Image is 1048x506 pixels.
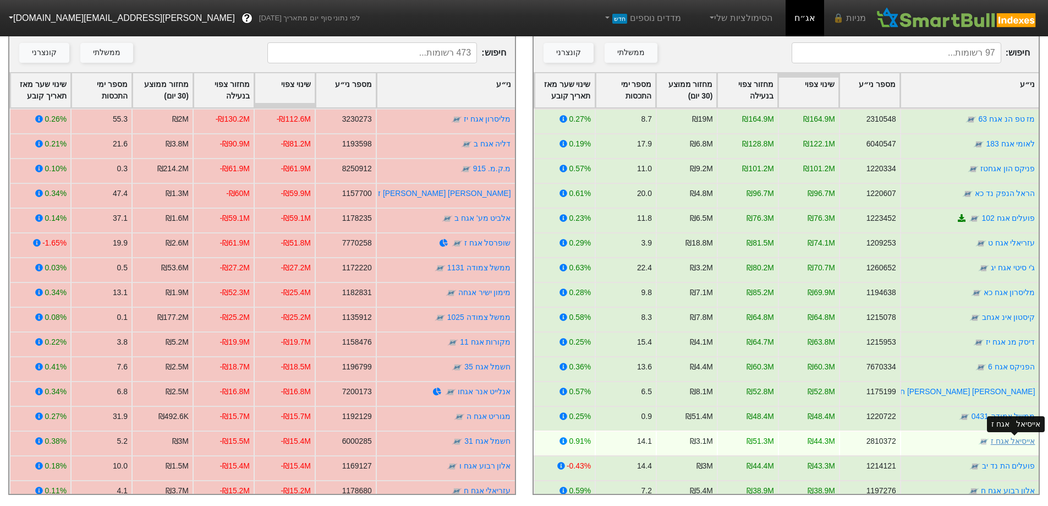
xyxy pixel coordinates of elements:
[267,42,506,63] span: חיפוש :
[742,163,773,175] div: ₪101.2M
[342,188,372,199] div: 1157700
[45,411,67,422] div: 0.27%
[747,411,774,422] div: ₪48.4M
[281,460,311,472] div: -₪15.4M
[216,113,250,125] div: -₪130.2M
[166,188,189,199] div: ₪1.3M
[703,7,777,29] a: הסימולציות שלי
[866,262,896,274] div: 1260652
[747,188,774,199] div: ₪96.7M
[866,361,896,373] div: 7670334
[45,262,67,274] div: 0.03%
[460,164,471,175] img: tase link
[569,287,590,298] div: 0.28%
[117,163,128,175] div: 0.3
[72,73,131,107] div: Toggle SortBy
[544,43,594,63] button: קונצרני
[281,411,311,422] div: -₪15.7M
[808,213,835,224] div: ₪76.3M
[978,436,989,447] img: tase link
[692,113,712,125] div: ₪19M
[747,460,774,472] div: ₪44.4M
[978,263,989,274] img: tase link
[986,139,1035,148] a: לאומי אגח 183
[255,73,315,107] div: Toggle SortBy
[464,238,511,247] a: שופרסל אגח ז
[166,287,189,298] div: ₪1.9M
[866,436,896,447] div: 2810372
[866,213,896,224] div: 1223452
[93,47,120,59] div: ממשלתי
[220,312,250,323] div: -₪25.2M
[747,237,774,249] div: ₪81.5M
[569,163,590,175] div: 0.57%
[474,139,511,148] a: דליה אגח ב
[342,460,372,472] div: 1169127
[569,138,590,150] div: 0.19%
[117,262,128,274] div: 0.5
[978,115,1035,123] a: מז טפ הנ אגח 63
[342,237,372,249] div: 7770258
[45,287,67,298] div: 0.34%
[637,138,651,150] div: 17.9
[220,436,250,447] div: -₪15.5M
[866,188,896,199] div: 1220607
[377,73,515,107] div: Toggle SortBy
[281,436,311,447] div: -₪15.4M
[220,262,250,274] div: -₪27.2M
[161,262,189,274] div: ₪53.6M
[342,213,372,224] div: 1178235
[45,485,67,497] div: 0.11%
[569,411,590,422] div: 0.25%
[866,163,896,175] div: 1220334
[281,287,311,298] div: -₪25.4M
[220,361,250,373] div: -₪18.7M
[459,461,511,470] a: אלון רבוע אגח ו
[220,386,250,398] div: -₪16.8M
[166,138,189,150] div: ₪3.8M
[840,73,899,107] div: Toggle SortBy
[975,362,986,373] img: tase link
[342,312,372,323] div: 1135912
[808,460,835,472] div: ₪43.3M
[689,262,712,274] div: ₪3.2M
[117,361,128,373] div: 7.6
[342,436,372,447] div: 6000285
[113,237,128,249] div: 19.9
[742,138,773,150] div: ₪128.8M
[866,336,896,348] div: 1215953
[342,386,372,398] div: 7200173
[342,485,372,497] div: 1178680
[45,386,67,398] div: 0.34%
[747,213,774,224] div: ₪76.3M
[569,485,590,497] div: 0.59%
[981,461,1035,470] a: פועלים הת נד יב
[866,460,896,472] div: 1214121
[281,485,311,497] div: -₪15.2M
[281,312,311,323] div: -₪25.2M
[866,287,896,298] div: 1194638
[435,312,446,323] img: tase link
[747,312,774,323] div: ₪64.8M
[900,387,1035,396] a: [PERSON_NAME] [PERSON_NAME] ח
[281,138,311,150] div: -₪81.2M
[166,460,189,472] div: ₪1.5M
[117,312,128,323] div: 0.1
[342,138,372,150] div: 1193598
[612,14,627,24] span: חדש
[866,386,896,398] div: 1175199
[983,288,1035,297] a: מליסרון אגח כא
[452,362,463,373] img: tase link
[689,312,712,323] div: ₪7.8M
[172,113,189,125] div: ₪2M
[985,338,1035,346] a: דיסק מנ אגח יז
[641,485,651,497] div: 7.2
[460,338,511,346] a: מקורות אגח 11
[689,485,712,497] div: ₪5.4M
[969,461,980,472] img: tase link
[342,163,372,175] div: 8250912
[281,262,311,274] div: -₪27.2M
[569,113,590,125] div: 0.27%
[569,188,590,199] div: 0.61%
[435,263,446,274] img: tase link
